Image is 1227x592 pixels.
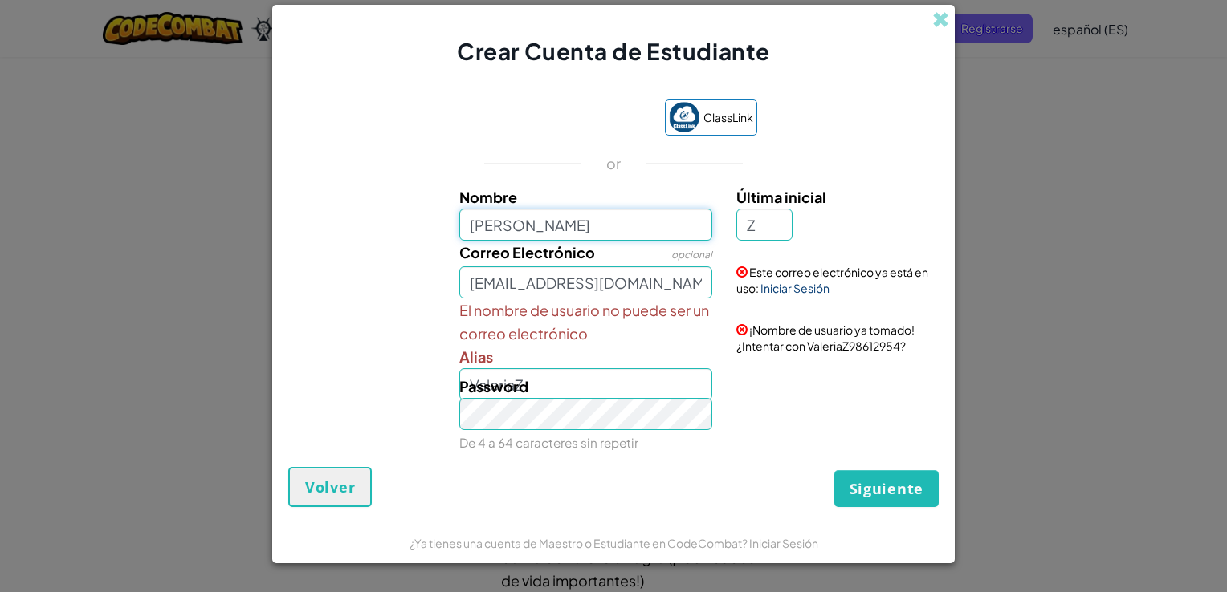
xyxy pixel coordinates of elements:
span: ¿Ya tienes una cuenta de Maestro o Estudiante en CodeCombat? [410,536,749,550]
button: Siguiente [834,470,939,507]
iframe: Sign in with Google Button [463,101,657,136]
p: or [606,154,622,173]
span: Volver [305,477,355,497]
button: Volver [288,467,372,507]
span: opcional [671,249,712,261]
span: Este correo electrónico ya está en uso: [736,265,928,295]
small: De 4 a 64 caracteres sin repetir [459,435,638,450]
span: Correo Electrónico [459,243,595,262]
span: Password [459,377,528,395]
span: Nombre [459,188,517,206]
a: Iniciar Sesión [760,281,830,295]
span: ClassLink [703,106,753,129]
span: Alias [459,347,493,366]
span: ¡Nombre de usuario ya tomado! ¿Intentar con ValeriaZ98612954? [736,322,915,353]
a: Iniciar Sesión [749,536,818,550]
span: El nombre de usuario no puede ser un correo electrónico [459,298,713,345]
span: Siguiente [850,479,923,498]
span: Crear Cuenta de Estudiante [457,37,770,65]
span: Última inicial [736,188,826,206]
img: classlink-logo-small.png [669,102,699,132]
